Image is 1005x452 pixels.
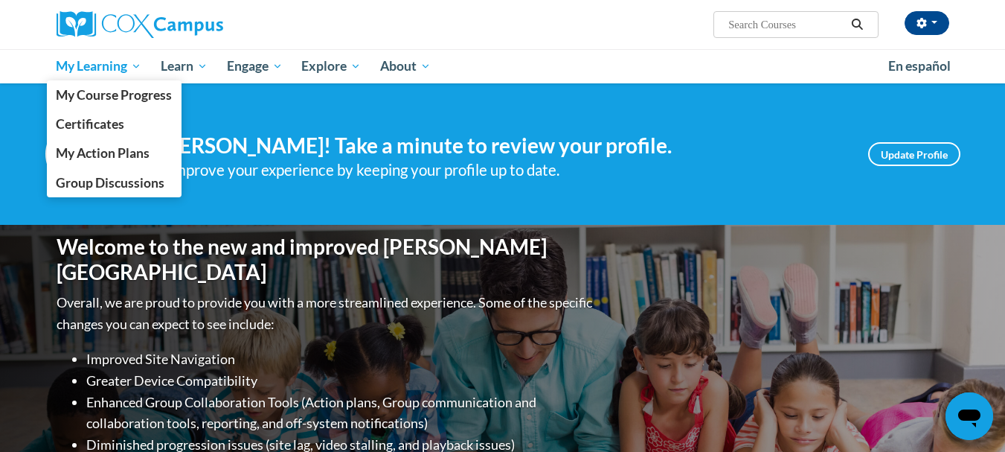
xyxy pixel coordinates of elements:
[161,57,208,75] span: Learn
[135,133,846,159] h4: Hi [PERSON_NAME]! Take a minute to review your profile.
[370,49,440,83] a: About
[34,49,972,83] div: Main menu
[45,121,112,188] img: Profile Image
[727,16,846,34] input: Search Courses
[217,49,292,83] a: Engage
[86,392,596,435] li: Enhanced Group Collaboration Tools (Action plans, Group communication and collaboration tools, re...
[47,139,182,168] a: My Action Plans
[227,57,283,75] span: Engage
[57,11,223,38] img: Cox Campus
[846,16,868,34] button: Search
[292,49,370,83] a: Explore
[879,51,960,82] a: En español
[135,158,846,182] div: Help improve your experience by keeping your profile up to date.
[905,11,949,35] button: Account Settings
[945,392,993,440] iframe: Button to launch messaging window
[888,58,951,74] span: En español
[47,109,182,139] a: Certificates
[56,57,141,75] span: My Learning
[57,292,596,335] p: Overall, we are proud to provide you with a more streamlined experience. Some of the specific cha...
[47,49,152,83] a: My Learning
[47,80,182,109] a: My Course Progress
[380,57,431,75] span: About
[86,348,596,370] li: Improved Site Navigation
[56,87,172,103] span: My Course Progress
[57,235,596,284] h1: Welcome to the new and improved [PERSON_NAME][GEOGRAPHIC_DATA]
[57,11,339,38] a: Cox Campus
[56,116,124,132] span: Certificates
[47,168,182,197] a: Group Discussions
[86,370,596,392] li: Greater Device Compatibility
[151,49,217,83] a: Learn
[868,142,960,166] a: Update Profile
[56,175,164,191] span: Group Discussions
[56,145,150,161] span: My Action Plans
[301,57,361,75] span: Explore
